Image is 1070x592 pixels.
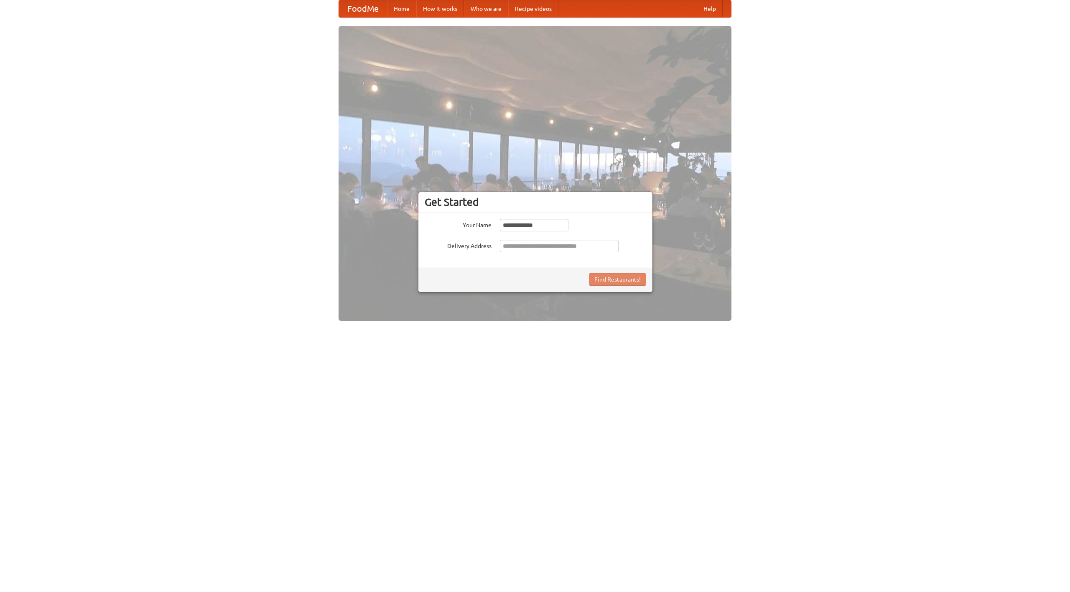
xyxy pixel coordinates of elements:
label: Delivery Address [425,240,492,250]
a: Help [697,0,723,17]
h3: Get Started [425,196,646,208]
label: Your Name [425,219,492,229]
a: FoodMe [339,0,387,17]
a: Recipe videos [508,0,558,17]
button: Find Restaurants! [589,273,646,286]
a: How it works [416,0,464,17]
a: Home [387,0,416,17]
a: Who we are [464,0,508,17]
